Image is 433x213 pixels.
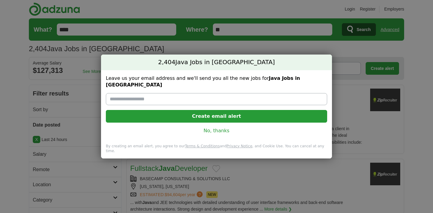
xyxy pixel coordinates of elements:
h2: Java Jobs in [GEOGRAPHIC_DATA] [101,55,332,70]
strong: Java Jobs in [GEOGRAPHIC_DATA] [106,75,300,88]
button: Create email alert [106,110,327,123]
a: Privacy Notice [227,144,253,148]
div: By creating an email alert, you agree to our and , and Cookie Use. You can cancel at any time. [101,144,332,158]
label: Leave us your email address and we'll send you all the new jobs for [106,75,327,88]
a: No, thanks [111,127,322,134]
span: 2,404 [158,58,175,67]
a: Terms & Conditions [185,144,220,148]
